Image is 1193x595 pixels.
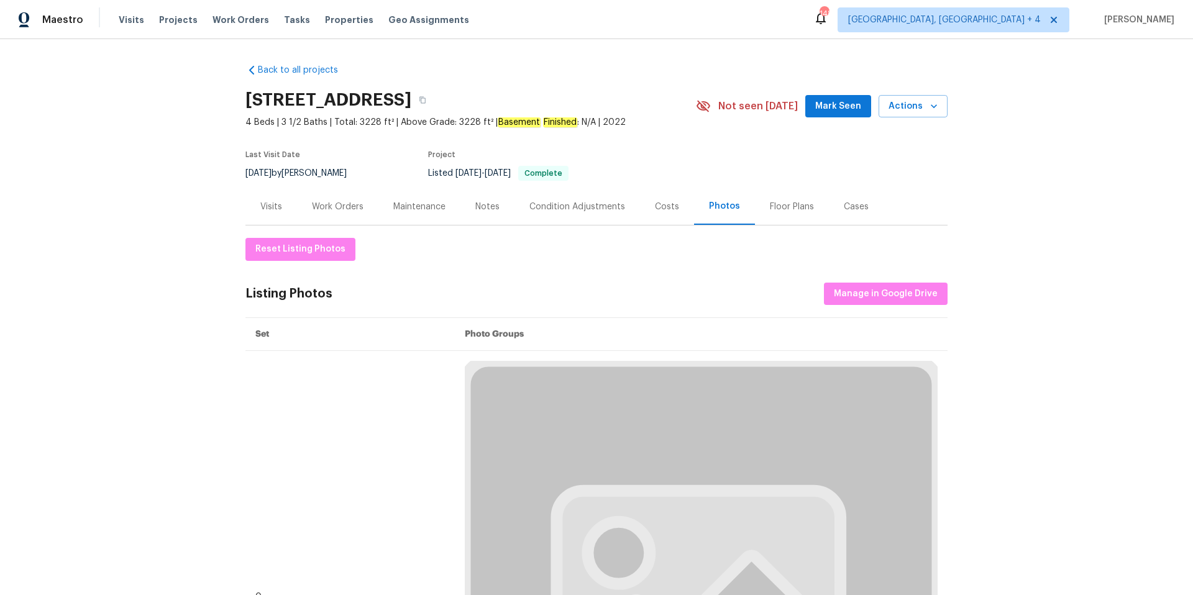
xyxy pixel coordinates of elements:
div: Listing Photos [245,288,332,300]
em: Basement [498,117,541,127]
button: Copy Address [411,89,434,111]
div: 148 [820,7,828,20]
span: Visits [119,14,144,26]
span: Reset Listing Photos [255,242,345,257]
span: Geo Assignments [388,14,469,26]
span: Projects [159,14,198,26]
button: Reset Listing Photos [245,238,355,261]
span: [DATE] [485,169,511,178]
th: Set [245,318,455,351]
button: Manage in Google Drive [824,283,948,306]
span: Work Orders [213,14,269,26]
span: Not seen [DATE] [718,100,798,112]
span: Manage in Google Drive [834,286,938,302]
div: Cases [844,201,869,213]
span: Project [428,151,455,158]
span: Actions [889,99,938,114]
div: Visits [260,201,282,213]
div: by [PERSON_NAME] [245,166,362,181]
em: Finished [543,117,577,127]
span: Last Visit Date [245,151,300,158]
div: Condition Adjustments [529,201,625,213]
div: Work Orders [312,201,363,213]
div: Costs [655,201,679,213]
a: Back to all projects [245,64,365,76]
h2: [STREET_ADDRESS] [245,94,411,106]
span: Tasks [284,16,310,24]
div: Floor Plans [770,201,814,213]
div: Maintenance [393,201,446,213]
th: Photo Groups [455,318,948,351]
span: Listed [428,169,569,178]
div: Notes [475,201,500,213]
span: 4 Beds | 3 1/2 Baths | Total: 3228 ft² | Above Grade: 3228 ft² | : N/A | 2022 [245,116,696,129]
span: [GEOGRAPHIC_DATA], [GEOGRAPHIC_DATA] + 4 [848,14,1041,26]
span: [DATE] [245,169,272,178]
div: Photos [709,200,740,212]
button: Actions [879,95,948,118]
span: [PERSON_NAME] [1099,14,1174,26]
span: [DATE] [455,169,482,178]
span: Properties [325,14,373,26]
span: Complete [519,170,567,177]
span: - [455,169,511,178]
span: Mark Seen [815,99,861,114]
button: Mark Seen [805,95,871,118]
span: Maestro [42,14,83,26]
